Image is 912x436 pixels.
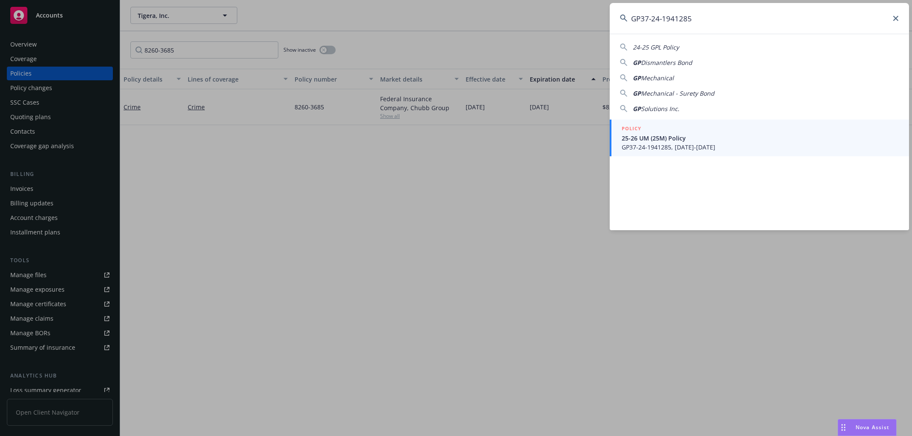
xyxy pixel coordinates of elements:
[622,124,641,133] h5: POLICY
[641,105,679,113] span: Solutions Inc.
[641,59,692,67] span: Dismantlers Bond
[856,424,889,431] span: Nova Assist
[633,43,679,51] span: 24-25 GPL Policy
[633,59,641,67] span: GP
[622,143,899,152] span: GP37-24-1941285, [DATE]-[DATE]
[641,74,674,82] span: Mechanical
[633,105,641,113] span: GP
[633,89,641,97] span: GP
[641,89,714,97] span: Mechanical - Surety Bond
[838,419,849,436] div: Drag to move
[610,120,909,156] a: POLICY25-26 UM (25M) PolicyGP37-24-1941285, [DATE]-[DATE]
[838,419,897,436] button: Nova Assist
[622,134,899,143] span: 25-26 UM (25M) Policy
[610,3,909,34] input: Search...
[633,74,641,82] span: GP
